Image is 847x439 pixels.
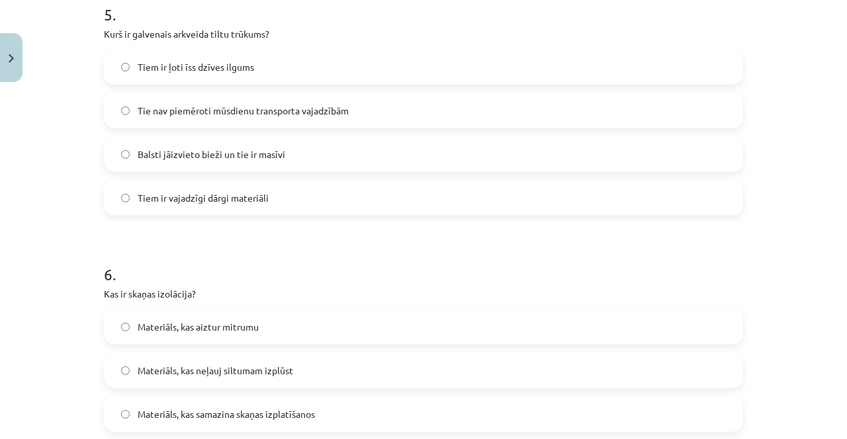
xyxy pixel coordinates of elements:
input: Tiem ir vajadzīgi dārgi materiāli [121,194,130,202]
input: Balsti jāizvieto bieži un tie ir masīvi [121,150,130,159]
input: Materiāls, kas neļauj siltumam izplūst [121,366,130,375]
span: Materiāls, kas neļauj siltumam izplūst [138,364,293,378]
span: Tie nav piemēroti mūsdienu transporta vajadzībām [138,104,349,118]
span: Tiem ir ļoti īss dzīves ilgums [138,60,254,74]
p: Kurš ir galvenais arkveida tiltu trūkums? [104,27,743,41]
span: Materiāls, kas samazina skaņas izplatīšanos [138,407,315,421]
h1: 6 . [104,242,743,283]
p: Kas ir skaņas izolācija? [104,287,743,301]
span: Materiāls, kas aiztur mitrumu [138,320,259,334]
img: icon-close-lesson-0947bae3869378f0d4975bcd49f059093ad1ed9edebbc8119c70593378902aed.svg [9,54,14,63]
span: Balsti jāizvieto bieži un tie ir masīvi [138,147,285,161]
span: Tiem ir vajadzīgi dārgi materiāli [138,191,269,205]
input: Tiem ir ļoti īss dzīves ilgums [121,63,130,71]
input: Materiāls, kas samazina skaņas izplatīšanos [121,410,130,419]
input: Materiāls, kas aiztur mitrumu [121,323,130,331]
input: Tie nav piemēroti mūsdienu transporta vajadzībām [121,106,130,115]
